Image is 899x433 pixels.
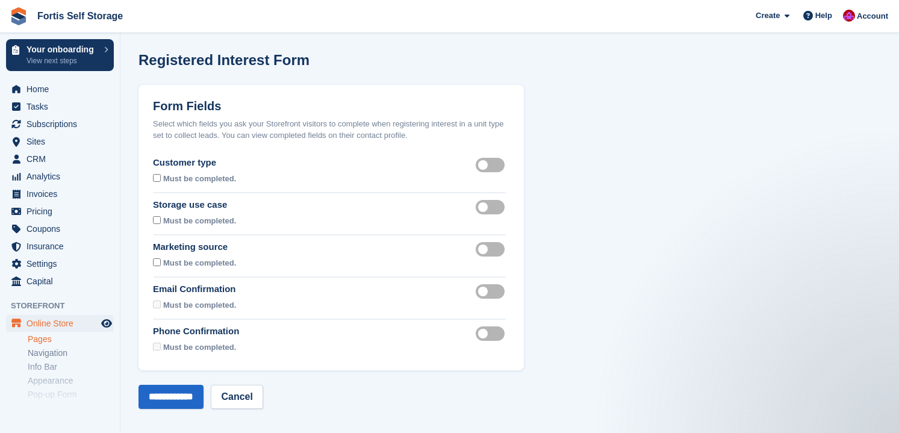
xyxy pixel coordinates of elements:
a: Appearance [28,375,114,387]
a: menu [6,168,114,185]
span: Pricing [26,203,99,220]
a: Pages [28,334,114,345]
span: Account [857,10,888,22]
span: Coupons [26,220,99,237]
img: Becky Welch [843,10,855,22]
a: menu [6,98,114,115]
div: Phone Confirmation [153,325,239,338]
span: Help [815,10,832,22]
div: Select which fields you ask your Storefront visitors to complete when registering interest in a u... [153,118,509,142]
div: Customer type [153,156,238,170]
div: Must be completed. [163,256,236,269]
label: Storage use case visible [476,206,509,208]
span: Capital [26,273,99,290]
a: menu [6,273,114,290]
span: Insurance [26,238,99,255]
div: Must be completed. [163,298,236,311]
label: Email confirmation required [476,290,509,292]
a: Pop-up Form [28,389,114,400]
a: menu [6,255,114,272]
span: Tasks [26,98,99,115]
label: Phone confirmation required [476,332,509,334]
span: Subscriptions [26,116,99,132]
span: Create [756,10,780,22]
div: Must be completed. [163,172,236,185]
label: Customer type visible [476,164,509,166]
a: menu [6,203,114,220]
div: Must be completed. [163,340,236,354]
a: menu [6,81,114,98]
h2: Form Fields [153,99,509,113]
div: Marketing source [153,240,238,254]
a: menu [6,238,114,255]
a: menu [6,133,114,150]
a: menu [6,151,114,167]
span: Settings [26,255,99,272]
a: menu [6,315,114,332]
a: menu [6,116,114,132]
a: Preview store [99,316,114,331]
label: Marketing source visible [476,248,509,250]
img: stora-icon-8386f47178a22dfd0bd8f6a31ec36ba5ce8667c1dd55bd0f319d3a0aa187defe.svg [10,7,28,25]
span: CRM [26,151,99,167]
a: Info Bar [28,361,114,373]
a: Contact Details [28,403,114,414]
h1: Registered Interest Form [138,52,310,68]
a: menu [6,220,114,237]
p: View next steps [26,55,98,66]
p: Your onboarding [26,45,98,54]
span: Analytics [26,168,99,185]
span: Home [26,81,99,98]
div: Email Confirmation [153,282,238,296]
div: Storage use case [153,198,238,212]
div: Must be completed. [163,214,236,227]
a: menu [6,185,114,202]
span: Sites [26,133,99,150]
a: Navigation [28,347,114,359]
a: Your onboarding View next steps [6,39,114,71]
span: Online Store [26,315,99,332]
span: Storefront [11,300,120,312]
span: Invoices [26,185,99,202]
a: Cancel [211,385,263,409]
a: Fortis Self Storage [33,6,128,26]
